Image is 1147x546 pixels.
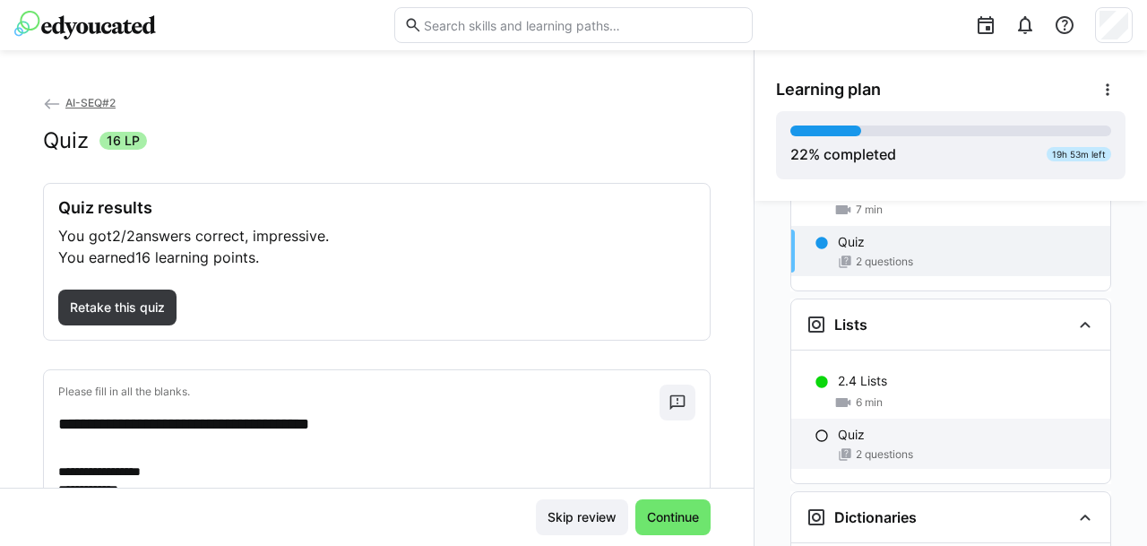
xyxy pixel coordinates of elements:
[65,96,116,109] span: AI-SEQ#2
[112,227,135,245] span: 2/2
[856,255,913,269] span: 2 questions
[67,299,168,316] span: Retake this quiz
[58,198,695,218] h3: Quiz results
[58,247,695,268] p: You earned .
[1047,147,1111,161] div: 19h 53m left
[135,248,255,266] span: 16 learning points
[776,80,881,100] span: Learning plan
[107,132,140,150] span: 16 LP
[856,203,883,217] span: 7 min
[545,508,619,526] span: Skip review
[58,385,660,399] p: Please fill in all the blanks.
[856,395,883,410] span: 6 min
[43,96,116,109] a: AI-SEQ#2
[838,426,865,444] p: Quiz
[58,225,695,247] p: You got answers correct, impressive.
[43,127,89,154] h2: Quiz
[790,145,808,163] span: 22
[58,290,177,325] button: Retake this quiz
[834,508,917,526] h3: Dictionaries
[838,372,887,390] p: 2.4 Lists
[635,499,711,535] button: Continue
[856,447,913,462] span: 2 questions
[834,316,867,334] h3: Lists
[422,17,743,33] input: Search skills and learning paths…
[838,233,865,251] p: Quiz
[790,143,896,165] div: % completed
[644,508,702,526] span: Continue
[536,499,628,535] button: Skip review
